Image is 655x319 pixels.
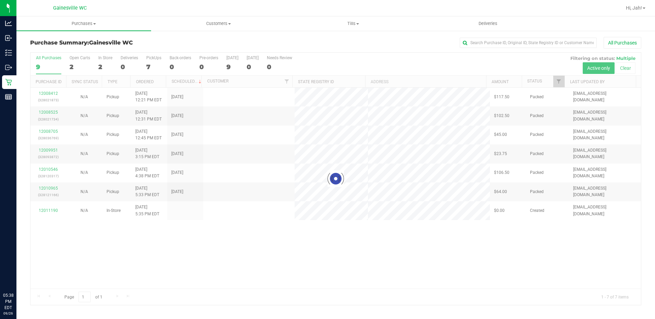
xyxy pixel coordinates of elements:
[5,49,12,56] inline-svg: Inventory
[151,21,285,27] span: Customers
[5,93,12,100] inline-svg: Reports
[3,311,13,316] p: 09/26
[460,38,597,48] input: Search Purchase ID, Original ID, State Registry ID or Customer Name...
[286,21,420,27] span: Tills
[3,292,13,311] p: 05:38 PM EDT
[30,40,234,46] h3: Purchase Summary:
[604,37,641,49] button: All Purchases
[7,264,27,285] iframe: Resource center
[626,5,642,11] span: Hi, Jah!
[5,64,12,71] inline-svg: Outbound
[16,21,151,27] span: Purchases
[286,16,421,31] a: Tills
[53,5,87,11] span: Gainesville WC
[421,16,555,31] a: Deliveries
[5,35,12,41] inline-svg: Inbound
[16,16,151,31] a: Purchases
[5,20,12,27] inline-svg: Analytics
[89,39,133,46] span: Gainesville WC
[469,21,507,27] span: Deliveries
[151,16,286,31] a: Customers
[5,79,12,86] inline-svg: Retail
